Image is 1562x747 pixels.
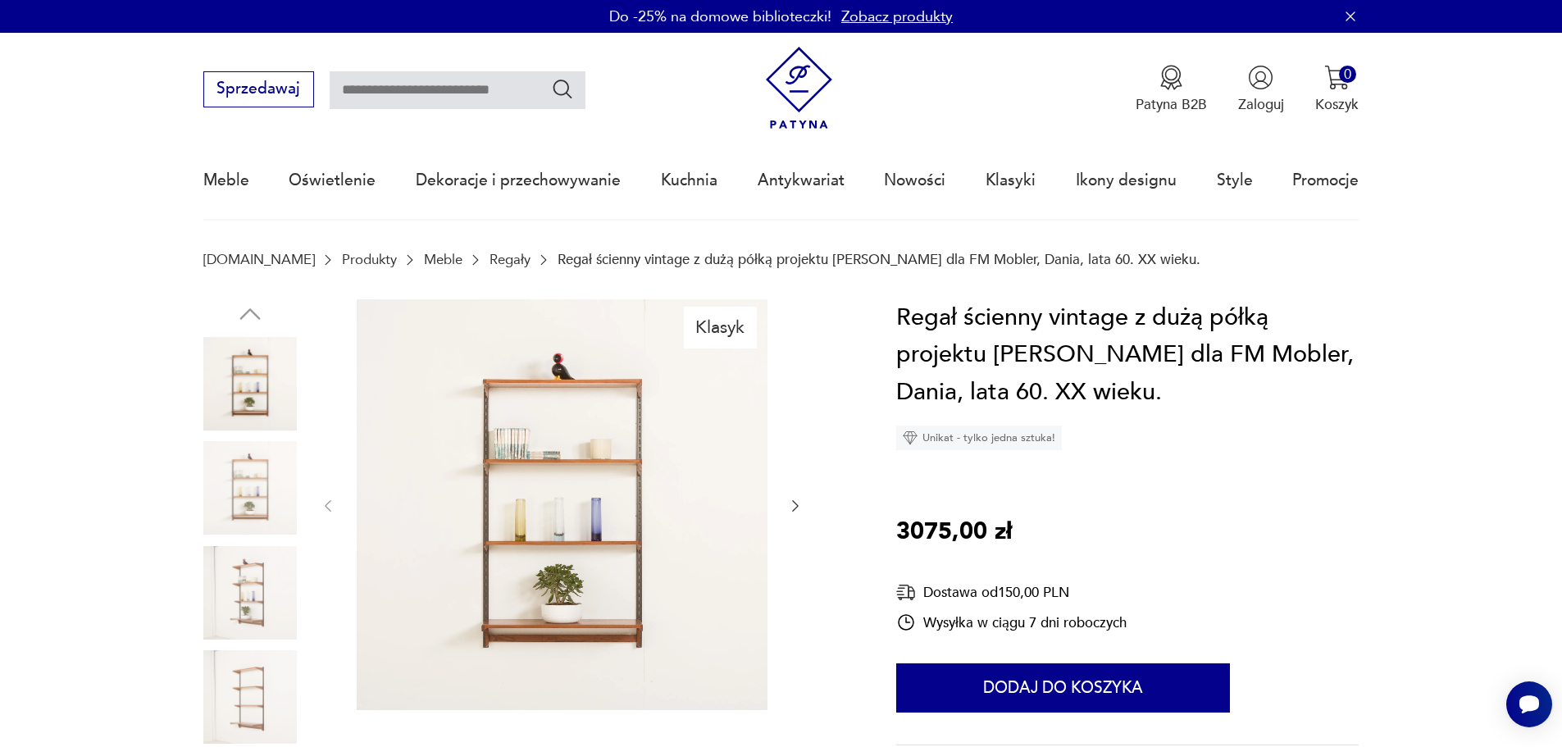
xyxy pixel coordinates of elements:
a: Produkty [342,252,397,267]
button: Zaloguj [1238,65,1284,114]
div: Klasyk [684,307,757,348]
a: Kuchnia [661,143,717,218]
p: Patyna B2B [1136,95,1207,114]
p: 3075,00 zł [896,513,1012,551]
button: Dodaj do koszyka [896,663,1230,713]
img: Zdjęcie produktu Regał ścienny vintage z dużą półką projektu Kaia Kristiansena dla FM Mobler, Dan... [357,299,767,710]
iframe: Smartsupp widget button [1506,681,1552,727]
button: Patyna B2B [1136,65,1207,114]
div: Unikat - tylko jedna sztuka! [896,426,1062,450]
img: Patyna - sklep z meblami i dekoracjami vintage [758,47,840,130]
a: Zobacz produkty [841,7,953,27]
a: Nowości [884,143,945,218]
p: Koszyk [1315,95,1359,114]
p: Do -25% na domowe biblioteczki! [609,7,831,27]
img: Ikonka użytkownika [1248,65,1273,90]
a: Ikony designu [1076,143,1177,218]
img: Zdjęcie produktu Regał ścienny vintage z dużą półką projektu Kaia Kristiansena dla FM Mobler, Dan... [203,650,297,744]
p: Regał ścienny vintage z dużą półką projektu [PERSON_NAME] dla FM Mobler, Dania, lata 60. XX wieku. [558,252,1200,267]
img: Ikona diamentu [903,430,918,445]
img: Ikona medalu [1159,65,1184,90]
div: Wysyłka w ciągu 7 dni roboczych [896,613,1127,632]
a: Dekoracje i przechowywanie [416,143,621,218]
a: Ikona medaluPatyna B2B [1136,65,1207,114]
div: Dostawa od 150,00 PLN [896,582,1127,603]
img: Ikona dostawy [896,582,916,603]
img: Zdjęcie produktu Regał ścienny vintage z dużą półką projektu Kaia Kristiansena dla FM Mobler, Dan... [203,441,297,535]
button: Szukaj [551,77,575,101]
div: 0 [1339,66,1356,83]
a: Style [1217,143,1253,218]
a: [DOMAIN_NAME] [203,252,315,267]
a: Meble [203,143,249,218]
img: Zdjęcie produktu Regał ścienny vintage z dużą półką projektu Kaia Kristiansena dla FM Mobler, Dan... [203,337,297,430]
a: Oświetlenie [289,143,376,218]
button: 0Koszyk [1315,65,1359,114]
p: Zaloguj [1238,95,1284,114]
img: Ikona koszyka [1324,65,1350,90]
a: Antykwariat [758,143,845,218]
button: Sprzedawaj [203,71,314,107]
img: Zdjęcie produktu Regał ścienny vintage z dużą półką projektu Kaia Kristiansena dla FM Mobler, Dan... [203,546,297,640]
a: Promocje [1292,143,1359,218]
a: Regały [490,252,531,267]
h1: Regał ścienny vintage z dużą półką projektu [PERSON_NAME] dla FM Mobler, Dania, lata 60. XX wieku. [896,299,1359,412]
a: Sprzedawaj [203,84,314,97]
a: Klasyki [986,143,1036,218]
a: Meble [424,252,462,267]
